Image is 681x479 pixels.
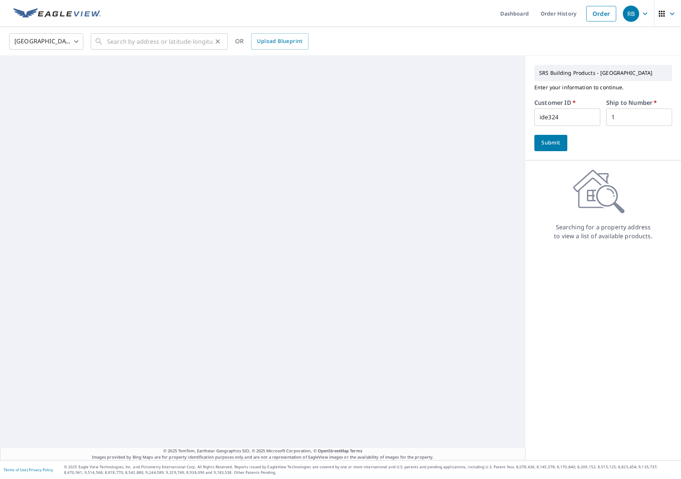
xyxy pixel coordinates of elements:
[107,31,213,52] input: Search by address or latitude-longitude
[29,467,53,472] a: Privacy Policy
[235,33,308,50] div: OR
[64,464,677,475] p: © 2025 Eagle View Technologies, Inc. and Pictometry International Corp. All Rights Reserved. Repo...
[163,448,362,454] span: © 2025 TomTom, Earthstar Geographics SIO, © 2025 Microsoft Corporation, ©
[606,100,657,106] label: Ship to Number
[534,100,576,106] label: Customer ID
[554,223,653,240] p: Searching for a property address to view a list of available products.
[540,138,561,147] span: Submit
[586,6,616,21] a: Order
[251,33,308,50] a: Upload Blueprint
[4,467,27,472] a: Terms of Use
[350,448,362,453] a: Terms
[9,31,83,52] div: [GEOGRAPHIC_DATA]
[534,135,567,151] button: Submit
[13,8,101,19] img: EV Logo
[534,81,672,94] p: Enter your information to continue.
[623,6,639,22] div: RB
[536,67,670,79] p: SRS Building Products - [GEOGRAPHIC_DATA]
[318,448,349,453] a: OpenStreetMap
[257,37,302,46] span: Upload Blueprint
[4,468,53,472] p: |
[213,36,223,47] button: Clear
